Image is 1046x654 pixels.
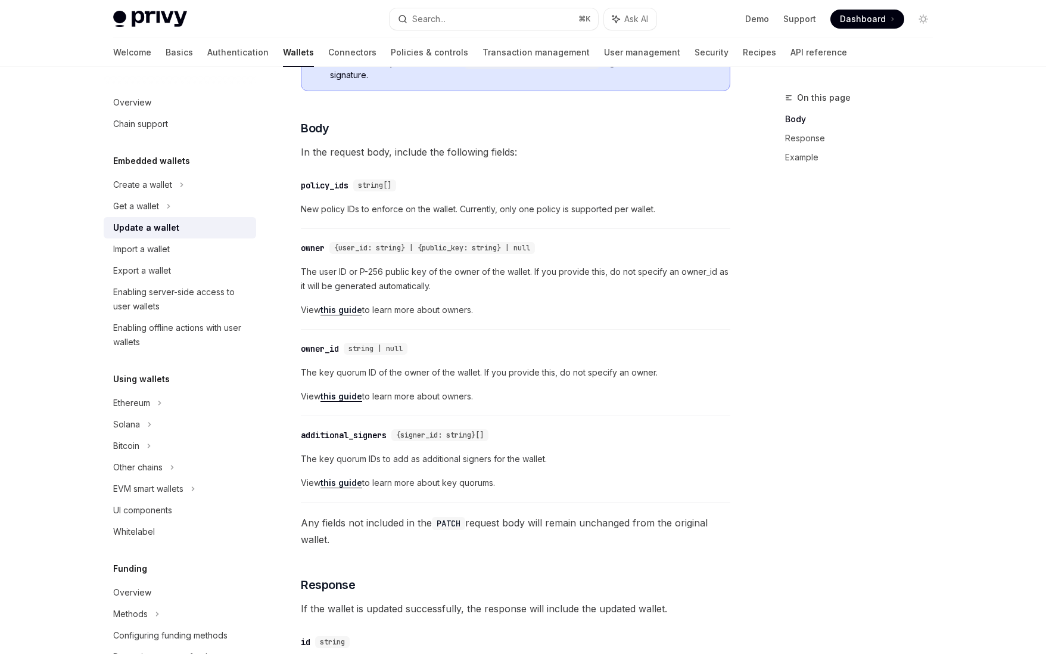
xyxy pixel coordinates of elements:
div: Ethereum [113,396,150,410]
span: Dashboard [840,13,886,25]
span: View to learn more about owners. [301,303,730,317]
code: PATCH [432,517,465,530]
div: EVM smart wallets [113,482,183,496]
a: Dashboard [830,10,904,29]
span: On this page [797,91,851,105]
a: API reference [790,38,847,67]
a: this guide [320,305,362,315]
a: Wallets [283,38,314,67]
button: Ask AI [604,8,656,30]
div: UI components [113,503,172,517]
button: Toggle dark mode [914,10,933,29]
span: If the wallet is updated successfully, the response will include the updated wallet. [301,600,730,617]
div: Create a wallet [113,178,172,192]
div: additional_signers [301,429,387,441]
h5: Funding [113,562,147,576]
div: Solana [113,417,140,432]
a: this guide [320,391,362,402]
a: Enabling offline actions with user wallets [104,317,256,353]
a: Body [785,110,942,129]
span: New policy IDs to enforce on the wallet. Currently, only one policy is supported per wallet. [301,202,730,216]
div: Bitcoin [113,439,139,453]
div: owner_id [301,343,339,355]
a: Support [783,13,816,25]
a: Whitelabel [104,521,256,543]
button: Search...⌘K [390,8,598,30]
div: Update a wallet [113,221,179,235]
div: Search... [412,12,446,26]
span: View to learn more about key quorums. [301,476,730,490]
span: Response [301,576,355,593]
img: light logo [113,11,187,27]
div: Methods [113,607,148,621]
span: string [320,637,345,647]
span: Body [301,120,329,137]
a: User management [604,38,680,67]
h5: Embedded wallets [113,154,190,168]
span: The key quorum IDs to add as additional signers for the wallet. [301,452,730,466]
a: Security [695,38,729,67]
span: In the request body, include the following fields: [301,144,730,160]
a: Enabling server-side access to user wallets [104,281,256,317]
a: Demo [745,13,769,25]
a: this guide [320,478,362,488]
a: Transaction management [482,38,590,67]
a: Chain support [104,113,256,135]
span: The user ID or P-256 public key of the owner of the wallet. If you provide this, do not specify a... [301,265,730,293]
span: Ask AI [624,13,648,25]
div: Overview [113,95,151,110]
div: owner [301,242,325,254]
span: {user_id: string} | {public_key: string} | null [334,243,530,253]
a: Export a wallet [104,260,256,281]
a: Overview [104,92,256,113]
div: Chain support [113,117,168,131]
a: Policies & controls [391,38,468,67]
div: Configuring funding methods [113,628,228,643]
div: Overview [113,585,151,600]
a: Import a wallet [104,238,256,260]
span: View to learn more about owners. [301,389,730,404]
h5: Using wallets [113,372,170,386]
a: Connectors [328,38,376,67]
span: string[] [358,181,391,190]
a: Example [785,148,942,167]
span: {signer_id: string}[] [396,430,484,440]
div: Get a wallet [113,199,159,213]
a: Basics [166,38,193,67]
span: string | null [348,344,403,354]
div: Enabling offline actions with user wallets [113,321,249,349]
div: id [301,636,310,648]
div: Import a wallet [113,242,170,256]
a: Authentication [207,38,269,67]
a: Recipes [743,38,776,67]
div: Other chains [113,460,163,475]
span: The key quorum ID of the owner of the wallet. If you provide this, do not specify an owner. [301,365,730,380]
div: Enabling server-side access to user wallets [113,285,249,314]
a: Configuring funding methods [104,625,256,646]
a: Welcome [113,38,151,67]
a: UI components [104,500,256,521]
a: Overview [104,582,256,603]
div: Whitelabel [113,525,155,539]
span: Any fields not included in the request body will remain unchanged from the original wallet. [301,514,730,548]
div: Export a wallet [113,264,171,278]
span: ⌘ K [578,14,591,24]
a: Response [785,129,942,148]
a: Update a wallet [104,217,256,238]
div: policy_ids [301,179,348,191]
